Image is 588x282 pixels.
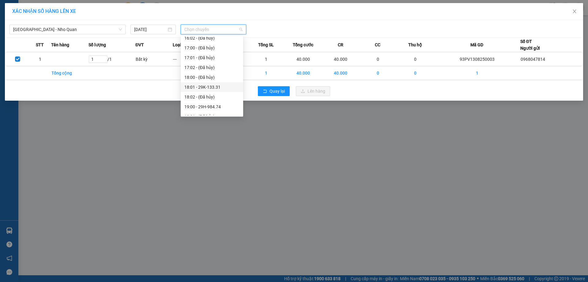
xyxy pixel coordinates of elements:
[296,86,330,96] button: uploadLên hàng
[258,41,274,48] span: Tổng SL
[184,94,239,100] div: 18:02 - (Đã hủy)
[184,44,239,51] div: 17:00 - (Đã hủy)
[263,89,267,94] span: rollback
[184,84,239,91] div: 18:01 - 29K-133.31
[269,88,285,95] span: Quay lại
[285,66,322,80] td: 40.000
[184,74,239,81] div: 18:00 - (Đã hủy)
[89,41,106,48] span: Số lượng
[51,41,69,48] span: Tên hàng
[566,3,583,20] button: Close
[184,64,239,71] div: 17:02 - (Đã hủy)
[434,66,521,80] td: 1
[470,41,483,48] span: Mã GD
[29,52,51,66] td: 1
[572,9,577,14] span: close
[184,113,239,120] div: 19:01 - (Đã hủy)
[397,66,434,80] td: 0
[184,25,243,34] span: Chọn chuyến
[338,41,343,48] span: CR
[520,38,540,52] div: Số ĐT Người gửi
[135,41,144,48] span: ĐVT
[293,41,313,48] span: Tổng cước
[134,26,167,33] input: 13/08/2025
[173,41,192,48] span: Loại hàng
[359,52,397,66] td: 0
[258,86,290,96] button: rollbackQuay lại
[89,52,135,66] td: / 1
[13,25,122,34] span: Hà Nội - Nho Quan
[184,35,239,41] div: 16:02 - (Đã hủy)
[359,66,397,80] td: 0
[36,41,44,48] span: STT
[408,41,422,48] span: Thu hộ
[184,103,239,110] div: 19:00 - 29H-984.74
[247,52,285,66] td: 1
[285,52,322,66] td: 40.000
[521,57,545,62] span: 0968047814
[322,52,359,66] td: 40.000
[135,52,173,66] td: Bất kỳ
[434,52,521,66] td: 93PV1308250003
[322,66,359,80] td: 40.000
[184,54,239,61] div: 17:01 - (Đã hủy)
[51,66,89,80] td: Tổng cộng
[247,66,285,80] td: 1
[397,52,434,66] td: 0
[173,52,210,66] td: ---
[12,8,76,14] span: XÁC NHẬN SỐ HÀNG LÊN XE
[375,41,380,48] span: CC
